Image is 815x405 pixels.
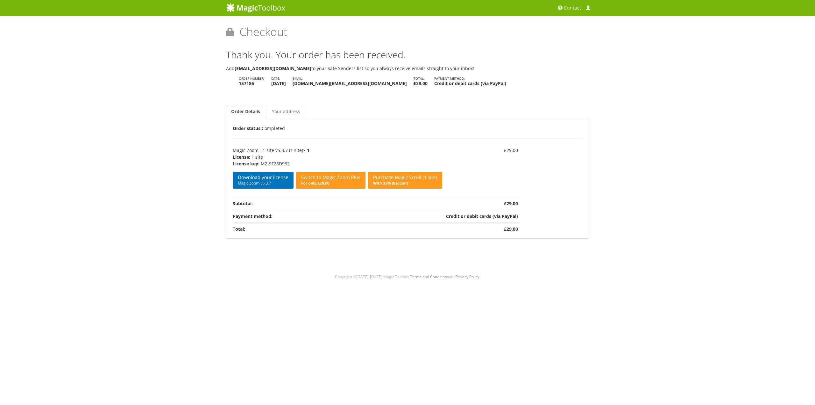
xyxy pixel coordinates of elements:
[504,200,518,206] bdi: 29.00
[239,77,271,87] li: Order number:
[564,5,581,11] span: Contact
[226,51,589,58] p: Thank you. Your order has been received.
[233,125,582,132] p: Completed
[303,147,309,153] strong: × 1
[267,105,305,118] a: Your address
[235,65,311,71] b: [EMAIL_ADDRESS][DOMAIN_NAME]
[414,80,428,86] bdi: 29.00
[233,160,442,167] p: MZ-9F28D932
[233,172,294,189] a: Download your licenseMagic Zoom v5.3.7
[226,3,285,12] img: MagicToolbox.com - Image tools for your website
[504,147,507,153] span: £
[504,200,507,206] span: £
[296,172,365,189] a: Switch to Magic Zoom PlusFor only £20.00
[293,80,407,87] strong: [DOMAIN_NAME][EMAIL_ADDRESS][DOMAIN_NAME]
[271,80,286,87] strong: [DATE]
[504,226,507,232] span: £
[233,125,262,131] b: Order status:
[226,105,265,118] a: Order Details
[233,145,444,197] td: Magic Zoom - 1 site v5.3.7 (1 site)
[233,154,442,160] p: 1 site
[504,226,518,232] bdi: 29.00
[410,274,449,279] a: Terms and Conditions
[233,197,444,210] th: Subtotal:
[301,180,330,186] b: For only £20.00
[233,210,444,222] th: Payment method:
[238,181,288,186] span: Magic Zoom v5.3.7
[226,65,589,72] p: Add to your Safe Senders list so you always receive emails straight to your inbox!
[233,222,444,235] th: Total:
[373,180,408,186] b: With 35% discount
[368,172,442,189] a: Purchase Magic Scroll (1 site)With 35% discount
[226,25,589,43] h1: Checkout
[434,80,506,87] strong: Credit or debit cards (via PayPal)
[233,154,250,160] strong: License:
[239,80,265,87] strong: 157186
[414,80,416,86] span: £
[504,147,518,153] bdi: 29.00
[444,210,520,222] td: Credit or debit cards (via PayPal)
[293,77,414,87] li: Email:
[414,77,434,87] li: Total:
[271,77,293,87] li: Date:
[456,274,479,279] a: Privacy Policy
[233,160,259,167] strong: License key:
[434,77,513,87] li: Payment method:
